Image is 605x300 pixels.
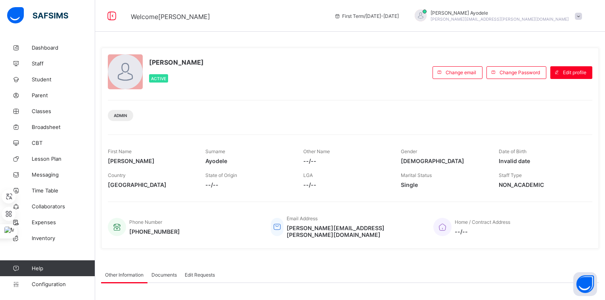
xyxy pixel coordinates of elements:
span: [GEOGRAPHIC_DATA] [108,181,193,188]
span: Admin [114,113,127,118]
span: Welcome [PERSON_NAME] [131,13,210,21]
span: Expenses [32,219,95,225]
span: --/-- [455,228,510,235]
span: --/-- [205,181,291,188]
span: Dashboard [32,44,95,51]
span: Date of Birth [499,148,527,154]
span: Time Table [32,187,95,194]
span: Change email [446,69,476,75]
span: Other Name [303,148,330,154]
span: First Name [108,148,132,154]
span: --/-- [303,158,389,164]
span: Broadsheet [32,124,95,130]
span: [PERSON_NAME] [108,158,193,164]
span: Marital Status [401,172,432,178]
span: Classes [32,108,95,114]
span: [PERSON_NAME] Ayodele [431,10,569,16]
span: Lesson Plan [32,156,95,162]
span: CBT [32,140,95,146]
span: [PERSON_NAME] [149,58,204,66]
button: Open asap [573,272,597,296]
span: Other Information [105,272,144,278]
span: State of Origin [205,172,237,178]
span: Country [108,172,126,178]
span: Gender [401,148,417,154]
span: Staff Type [499,172,522,178]
span: Student [32,76,95,83]
span: Edit profile [563,69,586,75]
img: safsims [7,7,68,24]
span: Inventory [32,235,95,241]
span: Documents [151,272,177,278]
span: session/term information [334,13,399,19]
span: Email Address [287,215,318,221]
span: Surname [205,148,225,154]
span: Messaging [32,171,95,178]
span: Home / Contract Address [455,219,510,225]
span: [PHONE_NUMBER] [129,228,180,235]
span: Change Password [500,69,540,75]
span: NON_ACADEMIC [499,181,584,188]
span: Configuration [32,281,95,287]
span: [PERSON_NAME][EMAIL_ADDRESS][PERSON_NAME][DOMAIN_NAME] [287,225,421,238]
span: Parent [32,92,95,98]
span: Active [151,76,166,81]
span: Invalid date [499,158,584,164]
span: Single [401,181,486,188]
div: SolomonAyodele [407,10,586,23]
span: [DEMOGRAPHIC_DATA] [401,158,486,164]
span: Help [32,265,95,271]
span: LGA [303,172,313,178]
span: --/-- [303,181,389,188]
span: Staff [32,60,95,67]
span: Ayodele [205,158,291,164]
span: Edit Requests [185,272,215,278]
span: Collaborators [32,203,95,210]
span: [PERSON_NAME][EMAIL_ADDRESS][PERSON_NAME][DOMAIN_NAME] [431,17,569,21]
span: Phone Number [129,219,162,225]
